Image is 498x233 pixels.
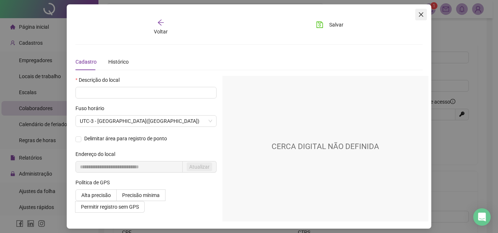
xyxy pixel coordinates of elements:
[329,21,343,29] span: Salvar
[75,150,120,158] label: Endereço do local
[75,76,124,84] label: Descrição do local
[316,21,323,28] span: save
[75,58,97,66] div: Cadastro
[187,162,212,171] button: Atualizar
[154,29,168,35] span: Voltar
[75,104,109,112] label: Fuso horário
[272,141,379,153] h2: CERCA DIGITAL NÃO DEFINIDA
[81,204,139,210] span: Permitir registro sem GPS
[81,192,111,198] span: Alta precisão
[473,208,491,226] div: Open Intercom Messenger
[157,19,164,26] span: arrow-left
[122,192,160,198] span: Precisão mínima
[81,136,170,141] span: Delimitar área para registro de ponto
[108,58,129,66] div: Histórico
[415,9,427,20] button: Close
[418,12,424,17] span: close
[75,178,114,186] label: Política de GPS
[80,116,212,126] span: UTC-3 - BRASÍLIA(DF)
[311,19,349,31] button: Salvar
